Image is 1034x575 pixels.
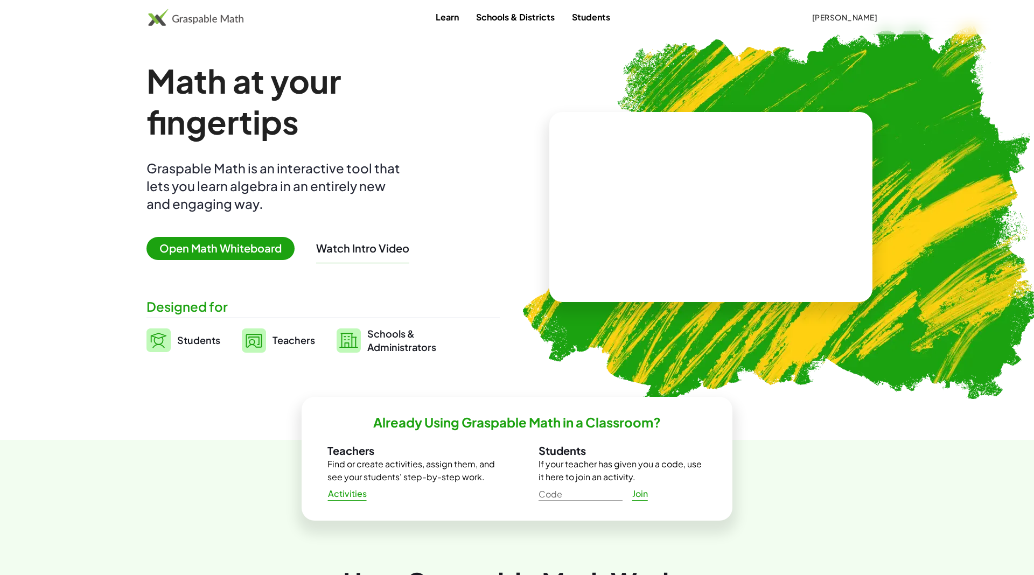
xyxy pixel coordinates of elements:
a: Teachers [242,327,315,354]
img: svg%3e [337,328,361,353]
a: Schools & Districts [467,7,563,27]
video: What is this? This is dynamic math notation. Dynamic math notation plays a central role in how Gr... [630,167,792,248]
h3: Teachers [327,444,495,458]
a: Students [563,7,619,27]
a: Students [146,327,220,354]
img: svg%3e [146,328,171,352]
span: Students [177,334,220,346]
a: Activities [319,484,375,503]
span: Activities [327,488,367,500]
span: [PERSON_NAME] [812,12,877,22]
h3: Students [539,444,707,458]
a: Join [623,484,657,503]
p: If your teacher has given you a code, use it here to join an activity. [539,458,707,483]
h2: Already Using Graspable Math in a Classroom? [373,414,661,431]
span: Open Math Whiteboard [146,237,295,260]
a: Schools &Administrators [337,327,436,354]
img: svg%3e [242,328,266,353]
a: Learn [427,7,467,27]
h1: Math at your fingertips [146,60,489,142]
span: Schools & Administrators [367,327,436,354]
button: [PERSON_NAME] [803,8,886,27]
div: Designed for [146,298,500,315]
a: Open Math Whiteboard [146,243,303,255]
span: Teachers [273,334,315,346]
p: Find or create activities, assign them, and see your students' step-by-step work. [327,458,495,483]
div: Graspable Math is an interactive tool that lets you learn algebra in an entirely new and engaging... [146,159,405,213]
button: Watch Intro Video [316,241,409,255]
span: Join [632,488,648,500]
